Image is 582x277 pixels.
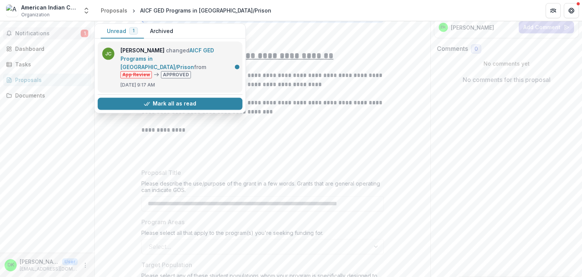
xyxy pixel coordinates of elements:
[81,3,92,18] button: Open entity switcher
[441,25,446,29] div: Daniel Khouri
[141,180,384,196] div: Please describe the use/purpose of the grant in a few words. Grants that are general operating ca...
[120,46,238,79] p: changed from
[141,230,384,239] div: Please select all that apply to the program(s) you're seeking funding for.
[437,45,468,52] h2: Comments
[20,258,59,266] p: [PERSON_NAME]
[437,60,576,68] p: No comments yet
[98,5,130,16] a: Proposals
[62,258,78,265] p: User
[141,260,192,269] p: Target Population
[141,217,185,227] p: Program Areas
[15,60,85,68] div: Tasks
[3,74,91,86] a: Proposals
[98,5,274,16] nav: breadcrumb
[81,30,88,37] span: 1
[451,24,494,31] p: [PERSON_NAME]
[141,168,181,177] p: Proposal Title
[546,3,561,18] button: Partners
[564,3,579,18] button: Get Help
[15,76,85,84] div: Proposals
[101,6,127,14] div: Proposals
[98,98,242,110] button: Mark all as read
[6,5,18,17] img: American Indian College Fund
[3,42,91,55] a: Dashboard
[101,24,144,39] button: Unread
[15,30,81,37] span: Notifications
[3,89,91,102] a: Documents
[15,91,85,99] div: Documents
[3,58,91,71] a: Tasks
[15,45,85,53] div: Dashboard
[8,263,14,268] div: Daniel Khouri
[21,11,50,18] span: Organization
[3,27,91,39] button: Notifications1
[144,24,179,39] button: Archived
[140,6,271,14] div: AICF GED Programs in [GEOGRAPHIC_DATA]/Prison
[519,21,574,33] button: Add Comment
[21,3,78,11] div: American Indian College Fund
[20,266,78,272] p: [EMAIL_ADDRESS][DOMAIN_NAME]
[120,47,214,70] a: AICF GED Programs in [GEOGRAPHIC_DATA]/Prison
[133,28,135,33] span: 1
[463,75,551,84] p: No comments for this proposal
[81,261,90,270] button: More
[474,46,478,52] span: 0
